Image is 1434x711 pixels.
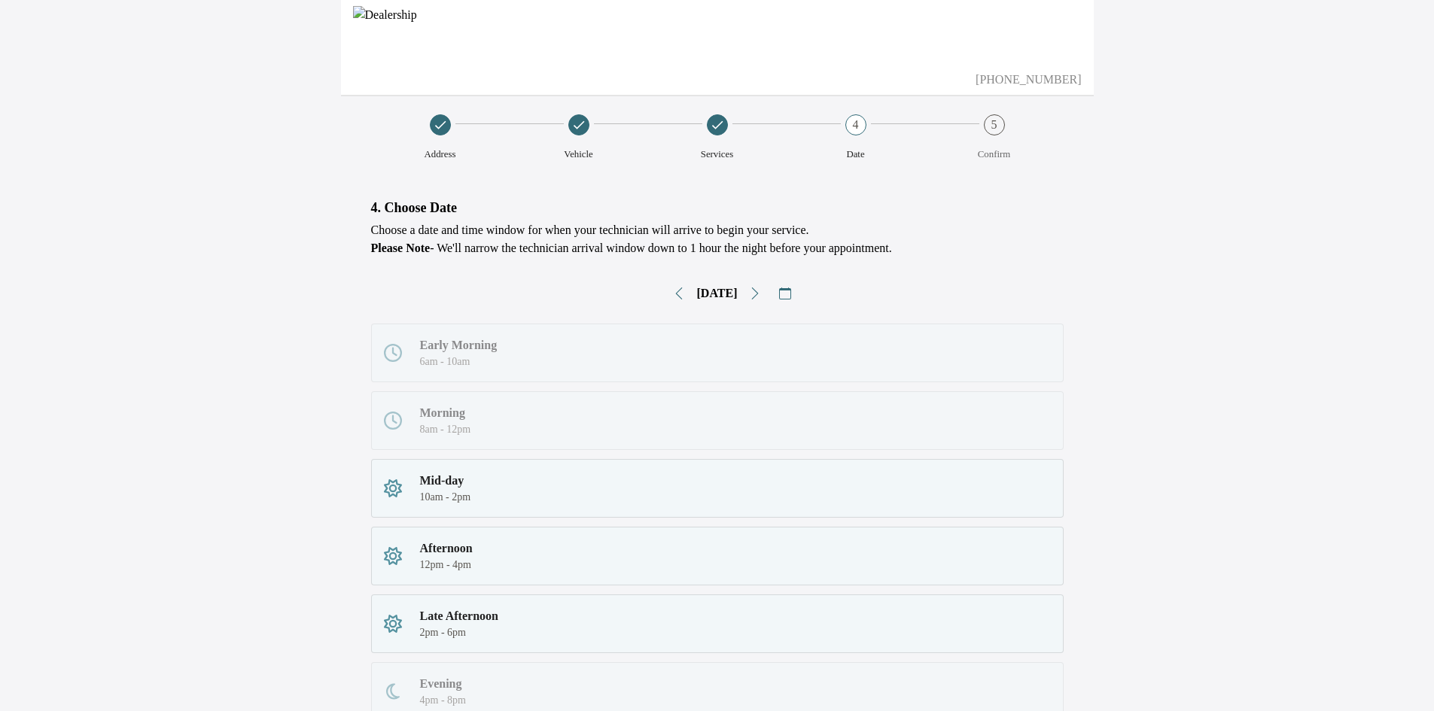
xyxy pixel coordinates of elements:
[845,114,866,135] div: 4
[701,147,733,161] span: Services
[371,239,1064,257] p: - We'll narrow the technician arrival window down to 1 hour the night before your appointment.
[743,281,767,305] button: Go to next day
[420,558,473,573] div: 12pm - 4pm
[846,147,864,161] span: Date
[420,539,473,558] div: Afternoon
[371,221,1064,257] div: Choose a date and time window for when your technician will arrive to begin your service.
[371,197,1064,218] h1: 4. Choose Date
[420,472,471,490] div: Mid-day
[420,607,498,625] div: Late Afternoon
[425,147,456,161] span: Address
[667,281,691,305] button: Go to previous day
[564,147,592,161] span: Vehicle
[978,147,1010,161] span: Confirm
[697,284,738,302] div: [DATE]
[371,242,431,254] b: Please Note
[420,490,471,505] div: 10am - 2pm
[353,6,1082,71] img: Dealership
[353,71,1082,89] div: [PHONE_NUMBER]
[984,114,1005,135] div: 5
[420,625,498,640] div: 2pm - 6pm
